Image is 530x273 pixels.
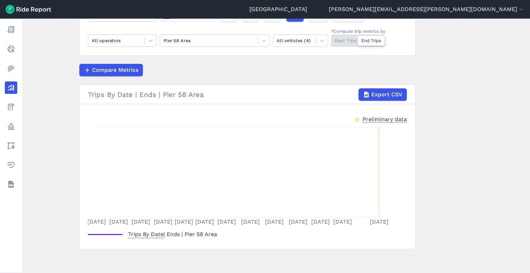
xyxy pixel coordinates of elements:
a: Areas [5,139,17,152]
tspan: [DATE] [265,218,284,225]
a: Datasets [5,178,17,191]
a: Heatmaps [5,62,17,75]
button: Export CSV [359,88,407,101]
tspan: [DATE] [311,218,330,225]
span: Compare Metrics [92,66,138,74]
a: Realtime [5,43,17,55]
a: Health [5,159,17,171]
span: Trips By Date [128,229,164,238]
tspan: [DATE] [154,218,173,225]
button: [PERSON_NAME][EMAIL_ADDRESS][PERSON_NAME][DOMAIN_NAME] [329,5,524,13]
tspan: [DATE] [370,218,389,225]
div: Trips By Date | Ends | Pier 58 Area [88,88,407,101]
tspan: [DATE] [241,218,260,225]
a: Report [5,23,17,36]
tspan: [DATE] [175,218,193,225]
div: *Compute trip metrics by [331,28,385,35]
a: Analyze [5,81,17,94]
tspan: [DATE] [131,218,150,225]
tspan: [DATE] [195,218,214,225]
img: Ride Report [6,5,51,14]
tspan: [DATE] [87,218,106,225]
tspan: [DATE] [109,218,128,225]
tspan: [DATE] [217,218,236,225]
button: Compare Metrics [79,64,143,76]
a: Fees [5,101,17,113]
div: Preliminary data [363,115,407,123]
span: | Ends | Pier 58 Area [128,231,217,237]
a: [GEOGRAPHIC_DATA] [249,5,307,13]
tspan: [DATE] [289,218,307,225]
span: Export CSV [371,90,402,99]
tspan: [DATE] [333,218,352,225]
a: Policy [5,120,17,133]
